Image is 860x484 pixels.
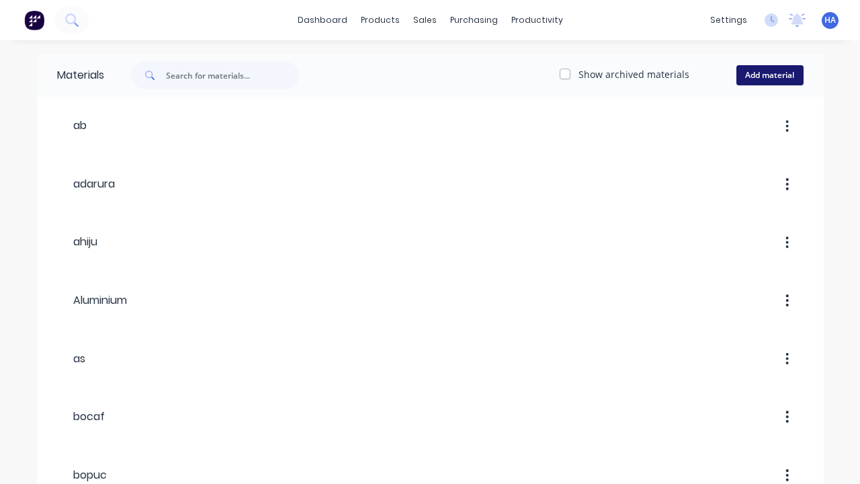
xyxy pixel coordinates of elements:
[57,409,105,425] div: bocaf
[406,10,443,30] div: sales
[291,10,354,30] a: dashboard
[37,54,104,97] div: Materials
[354,10,406,30] div: products
[578,67,689,81] label: Show archived materials
[57,467,107,483] div: bopuc
[57,118,87,134] div: ab
[703,10,754,30] div: settings
[24,10,44,30] img: Factory
[505,10,570,30] div: productivity
[57,176,115,192] div: adarura
[736,65,804,85] button: Add material
[824,14,836,26] span: HA
[57,292,127,309] div: Aluminium
[57,351,85,367] div: as
[57,234,97,250] div: ahiju
[443,10,505,30] div: purchasing
[166,62,299,89] input: Search for materials...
